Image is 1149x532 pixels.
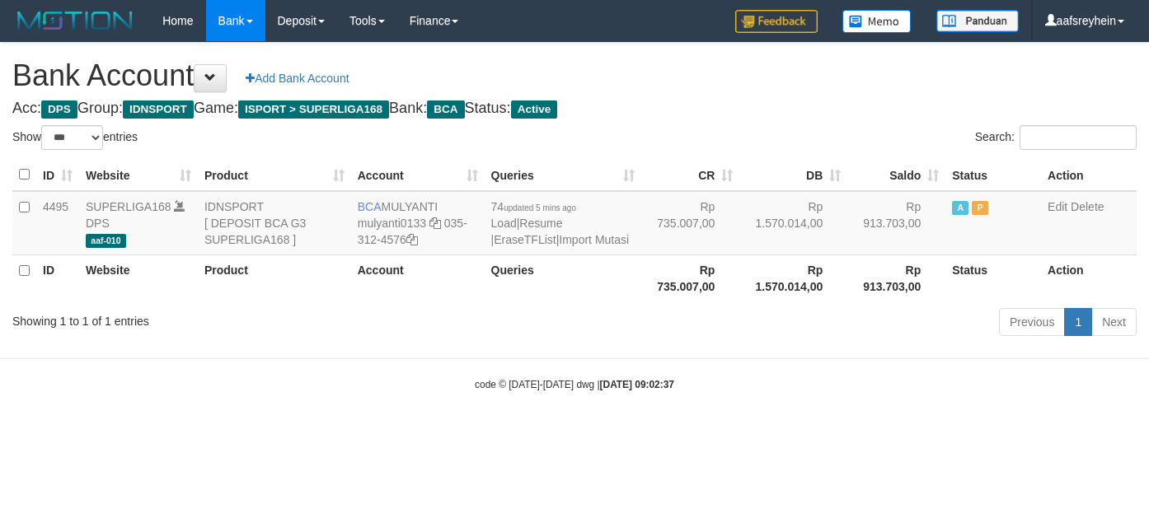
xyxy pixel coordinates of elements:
th: Account [351,254,485,301]
select: Showentries [41,125,103,150]
a: Import Mutasi [559,233,629,246]
th: Rp 735.007,00 [641,254,739,301]
th: Rp 1.570.014,00 [739,254,847,301]
span: DPS [41,100,77,119]
th: ID [36,254,79,301]
span: aaf-010 [86,234,126,248]
td: 4495 [36,191,79,255]
a: Edit [1048,200,1067,213]
th: Action [1041,254,1137,301]
span: IDNSPORT [123,100,194,119]
a: Copy 0353124576 to clipboard [406,233,418,246]
a: Next [1091,308,1137,336]
td: Rp 1.570.014,00 [739,191,847,255]
input: Search: [1020,125,1137,150]
span: | | | [491,200,630,246]
label: Show entries [12,125,138,150]
a: Delete [1071,200,1104,213]
th: Status [945,159,1041,191]
span: updated 5 mins ago [504,203,576,212]
td: MULYANTI 035-312-4576 [351,191,485,255]
span: Active [952,201,968,215]
th: Action [1041,159,1137,191]
img: Button%20Memo.svg [842,10,912,33]
div: Showing 1 to 1 of 1 entries [12,306,467,329]
th: Website [79,254,198,301]
th: Website: activate to sort column ascending [79,159,198,191]
a: SUPERLIGA168 [86,200,171,213]
span: 74 [491,200,576,213]
h1: Bank Account [12,59,1137,92]
label: Search: [975,125,1137,150]
td: Rp 735.007,00 [641,191,739,255]
img: Feedback.jpg [735,10,818,33]
th: Status [945,254,1041,301]
span: BCA [427,100,464,119]
th: Product: activate to sort column ascending [198,159,351,191]
span: Active [511,100,558,119]
th: DB: activate to sort column ascending [739,159,847,191]
th: Saldo: activate to sort column ascending [847,159,945,191]
small: code © [DATE]-[DATE] dwg | [475,379,674,390]
img: panduan.png [936,10,1019,32]
a: Resume [519,217,562,230]
a: Copy mulyanti0133 to clipboard [429,217,441,230]
th: Queries: activate to sort column ascending [485,159,642,191]
a: Load [491,217,517,230]
span: Paused [972,201,988,215]
th: Account: activate to sort column ascending [351,159,485,191]
th: Rp 913.703,00 [847,254,945,301]
strong: [DATE] 09:02:37 [600,379,674,390]
th: Queries [485,254,642,301]
h4: Acc: Group: Game: Bank: Status: [12,100,1137,117]
a: Previous [999,308,1065,336]
th: Product [198,254,351,301]
td: DPS [79,191,198,255]
span: BCA [358,200,382,213]
td: IDNSPORT [ DEPOSIT BCA G3 SUPERLIGA168 ] [198,191,351,255]
a: EraseTFList [494,233,556,246]
a: mulyanti0133 [358,217,426,230]
th: CR: activate to sort column ascending [641,159,739,191]
th: ID: activate to sort column ascending [36,159,79,191]
span: ISPORT > SUPERLIGA168 [238,100,389,119]
td: Rp 913.703,00 [847,191,945,255]
img: MOTION_logo.png [12,8,138,33]
a: 1 [1064,308,1092,336]
a: Add Bank Account [235,64,359,92]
